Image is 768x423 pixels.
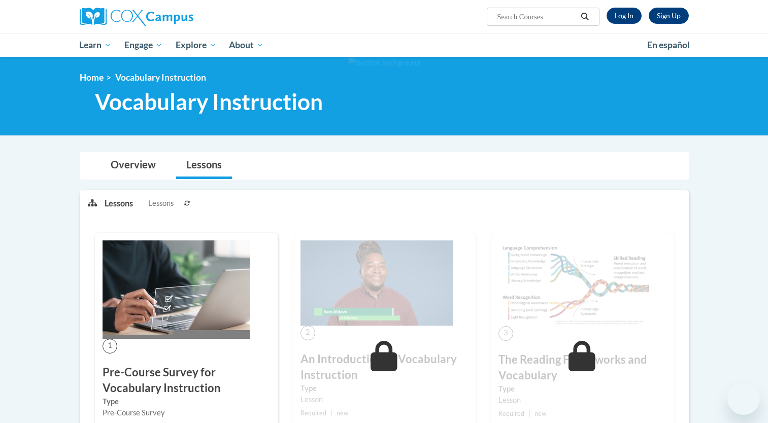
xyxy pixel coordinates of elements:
h3: Pre-Course Survey for Vocabulary Instruction [103,365,270,396]
img: Course Image [103,240,250,339]
img: Cox Campus [80,8,193,26]
p: Lessons [105,198,133,209]
a: About [222,33,270,57]
span: Explore [176,39,216,51]
span: Lessons [148,198,174,209]
div: Pre-Course Survey [103,407,270,418]
h3: An Introduction to Vocabulary Instruction [300,351,468,383]
span: Engage [124,39,162,51]
span: | [528,410,530,417]
img: Course Image [498,240,651,326]
a: Lessons [176,152,232,179]
a: Engage [118,33,169,57]
a: Explore [169,33,223,57]
input: Search Courses [496,11,577,23]
a: Log In [607,8,642,24]
iframe: Button to launch messaging window [727,382,760,415]
div: Lesson [300,394,468,405]
a: Register [649,8,689,24]
span: En español [647,40,690,50]
h3: The Reading Frameworks and Vocabulary [498,352,666,383]
a: Home [80,72,104,83]
a: Overview [101,152,166,179]
span: 3 [498,326,513,341]
div: Lesson [498,395,666,406]
div: Main menu [64,33,704,57]
span: Required [300,409,326,417]
button: Search [577,11,592,23]
span: Learn [79,39,111,51]
a: Learn [73,33,118,57]
span: 2 [300,326,315,340]
span: Vocabulary Instruction [115,72,206,83]
label: Type [498,383,666,395]
img: Section background [348,57,420,68]
span: Required [498,410,524,417]
img: Course Image [300,240,453,326]
span: Vocabulary Instruction [95,88,323,115]
span: | [330,409,332,417]
a: Cox Campus [80,8,273,26]
span: new [535,410,547,417]
label: Type [103,396,270,407]
span: 1 [103,339,117,354]
span: About [229,39,263,51]
label: Type [300,383,468,394]
a: En español [641,34,696,56]
span: new [337,409,349,417]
